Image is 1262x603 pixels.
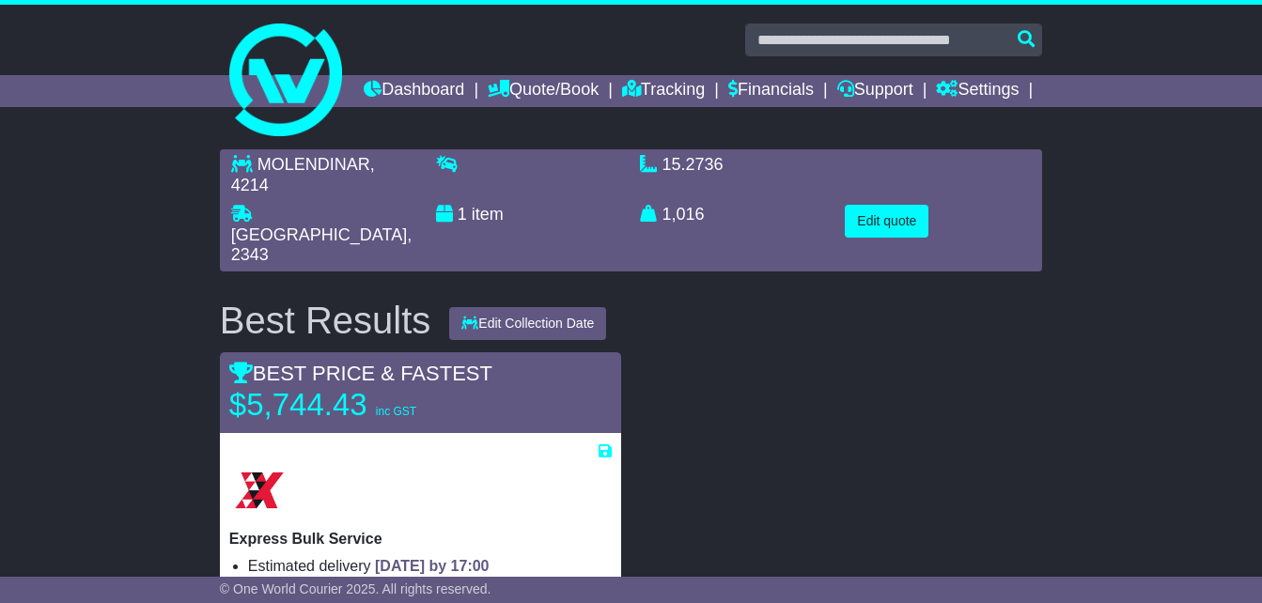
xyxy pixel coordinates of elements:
div: Best Results [210,300,441,341]
span: 15.2736 [662,155,724,174]
p: $5,744.43 [229,386,464,424]
a: Support [837,75,913,107]
span: MOLENDINAR [257,155,370,174]
a: Tracking [622,75,705,107]
button: Edit quote [845,205,928,238]
span: item [472,205,504,224]
button: Edit Collection Date [449,307,606,340]
span: 1 [458,205,467,224]
span: © One World Courier 2025. All rights reserved. [220,581,491,596]
p: Express Bulk Service [229,530,613,548]
span: [GEOGRAPHIC_DATA] [231,225,407,244]
a: Settings [936,75,1019,107]
span: , 4214 [231,155,375,194]
span: BEST PRICE & FASTEST [229,362,492,385]
span: 1,016 [662,205,705,224]
li: Estimated delivery [248,557,613,575]
span: , 2343 [231,225,412,265]
a: Dashboard [364,75,464,107]
img: Border Express: Express Bulk Service [229,460,289,520]
a: Quote/Book [488,75,599,107]
a: Financials [728,75,814,107]
span: [DATE] by 17:00 [375,558,490,574]
span: inc GST [376,405,416,418]
li: Collection [248,576,613,594]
